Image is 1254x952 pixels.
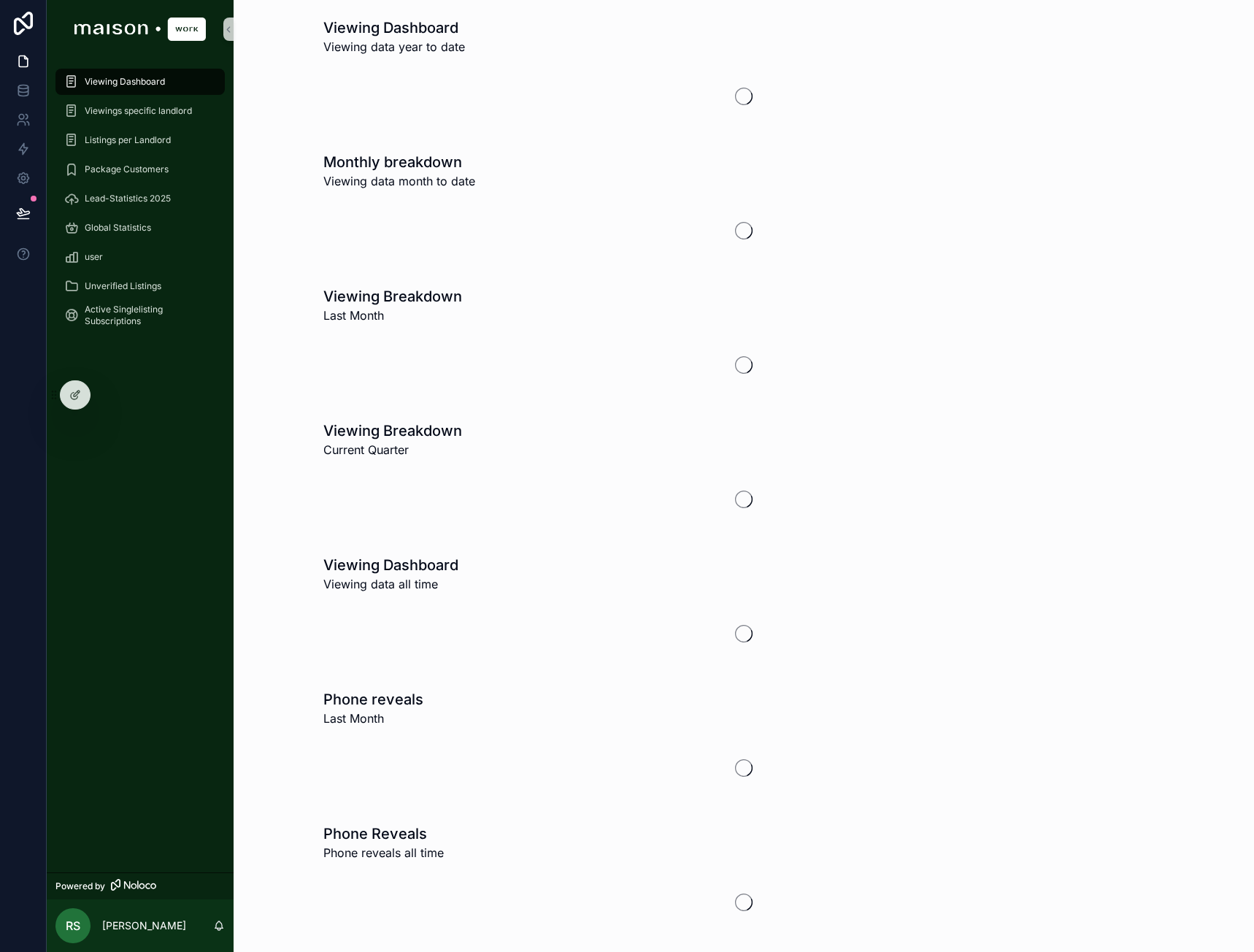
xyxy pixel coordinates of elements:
[55,273,225,299] a: Unverified Listings
[66,917,80,934] span: RS
[85,251,103,263] span: user
[55,127,225,153] a: Listings per Landlord
[323,38,465,55] span: Viewing data year to date
[85,222,151,234] span: Global Statistics
[55,69,225,95] a: Viewing Dashboard
[323,824,444,844] h1: Phone Reveals
[323,710,423,727] span: Last Month
[85,193,171,204] span: Lead-Statistics 2025
[85,134,171,146] span: Listings per Landlord
[323,689,423,710] h1: Phone reveals
[85,76,165,88] span: Viewing Dashboard
[323,421,462,441] h1: Viewing Breakdown
[85,280,161,292] span: Unverified Listings
[55,156,225,183] a: Package Customers
[85,304,210,327] span: Active Singlelisting Subscriptions
[323,286,462,307] h1: Viewing Breakdown
[55,880,105,892] span: Powered by
[323,555,458,575] h1: Viewing Dashboard
[47,872,234,899] a: Powered by
[47,58,234,348] div: scrollable content
[55,185,225,212] a: Lead-Statistics 2025
[323,18,465,38] h1: Viewing Dashboard
[102,918,186,933] p: [PERSON_NAME]
[85,164,169,175] span: Package Customers
[323,575,458,593] span: Viewing data all time
[55,244,225,270] a: user
[323,844,444,861] span: Phone reveals all time
[323,172,475,190] span: Viewing data month to date
[323,441,462,458] span: Current Quarter
[85,105,192,117] span: Viewings specific landlord
[323,152,475,172] h1: Monthly breakdown
[55,98,225,124] a: Viewings specific landlord
[55,302,225,329] a: Active Singlelisting Subscriptions
[74,18,206,41] img: App logo
[323,307,462,324] span: Last Month
[55,215,225,241] a: Global Statistics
